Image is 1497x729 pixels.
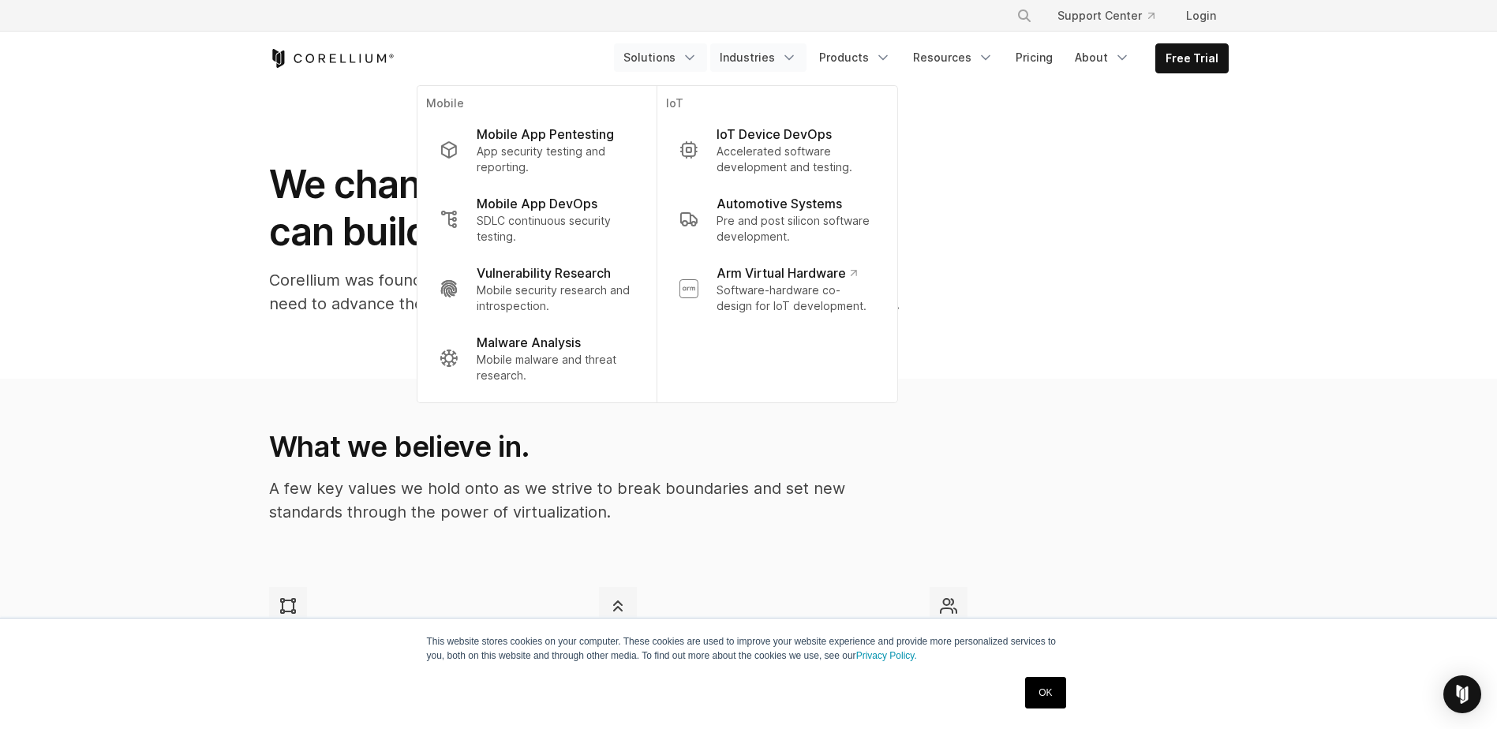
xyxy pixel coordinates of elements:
[717,125,832,144] p: IoT Device DevOps
[904,43,1003,72] a: Resources
[717,213,874,245] p: Pre and post silicon software development.
[666,115,887,185] a: IoT Device DevOps Accelerated software development and testing.
[269,268,900,316] p: Corellium was founded to equip developer and security teams with the tools they need to advance t...
[477,194,597,213] p: Mobile App DevOps
[1045,2,1167,30] a: Support Center
[426,323,646,393] a: Malware Analysis Mobile malware and threat research.
[1173,2,1229,30] a: Login
[269,477,898,524] p: A few key values we hold onto as we strive to break boundaries and set new standards through the ...
[614,43,1229,73] div: Navigation Menu
[810,43,900,72] a: Products
[710,43,807,72] a: Industries
[997,2,1229,30] div: Navigation Menu
[477,352,634,383] p: Mobile malware and threat research.
[426,95,646,115] p: Mobile
[269,429,898,464] h2: What we believe in.
[477,282,634,314] p: Mobile security research and introspection.
[1443,675,1481,713] div: Open Intercom Messenger
[1156,44,1228,73] a: Free Trial
[477,333,581,352] p: Malware Analysis
[426,254,646,323] a: Vulnerability Research Mobile security research and introspection.
[1065,43,1140,72] a: About
[856,650,917,661] a: Privacy Policy.
[477,125,614,144] p: Mobile App Pentesting
[666,95,887,115] p: IoT
[666,254,887,323] a: Arm Virtual Hardware Software-hardware co-design for IoT development.
[717,282,874,314] p: Software-hardware co-design for IoT development.
[614,43,707,72] a: Solutions
[1010,2,1039,30] button: Search
[477,144,634,175] p: App security testing and reporting.
[1025,677,1065,708] a: OK
[717,144,874,175] p: Accelerated software development and testing.
[477,264,611,282] p: Vulnerability Research
[717,194,842,213] p: Automotive Systems
[426,115,646,185] a: Mobile App Pentesting App security testing and reporting.
[426,185,646,254] a: Mobile App DevOps SDLC continuous security testing.
[477,213,634,245] p: SDLC continuous security testing.
[717,264,856,282] p: Arm Virtual Hardware
[269,161,900,256] h1: We change what's possible, so you can build what's next.
[427,634,1071,663] p: This website stores cookies on your computer. These cookies are used to improve your website expe...
[666,185,887,254] a: Automotive Systems Pre and post silicon software development.
[269,49,395,68] a: Corellium Home
[1006,43,1062,72] a: Pricing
